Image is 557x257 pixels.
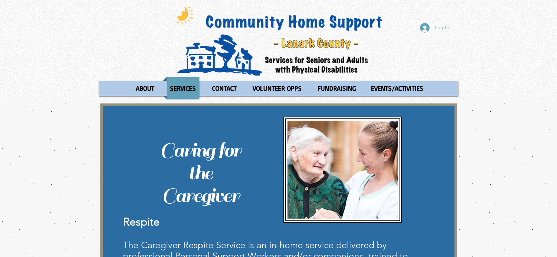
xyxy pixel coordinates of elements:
nav: Site [99,77,458,99]
a: CONTACT [205,77,244,99]
p: FUNDRAISING [314,77,359,99]
p: CONTACT [209,77,240,99]
p: EVENTS/ACTIVITIES [368,77,427,99]
button: Log In [415,21,454,35]
span: Respite [123,215,160,228]
p: ABOUT [133,77,157,99]
img: Respite1.JPG [287,121,398,219]
span: Log In [432,24,452,32]
p: SERVICES [167,77,199,99]
a: EVENTS/ACTIVITIES [364,77,430,99]
a: SERVICES [163,77,203,99]
a: ABOUT [129,77,161,99]
a: VOLUNTEER OPPS [246,77,309,99]
p: VOLUNTEER OPPS [249,77,305,99]
span: Caring for the Caregiver [160,137,241,208]
a: FUNDRAISING [311,77,362,99]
